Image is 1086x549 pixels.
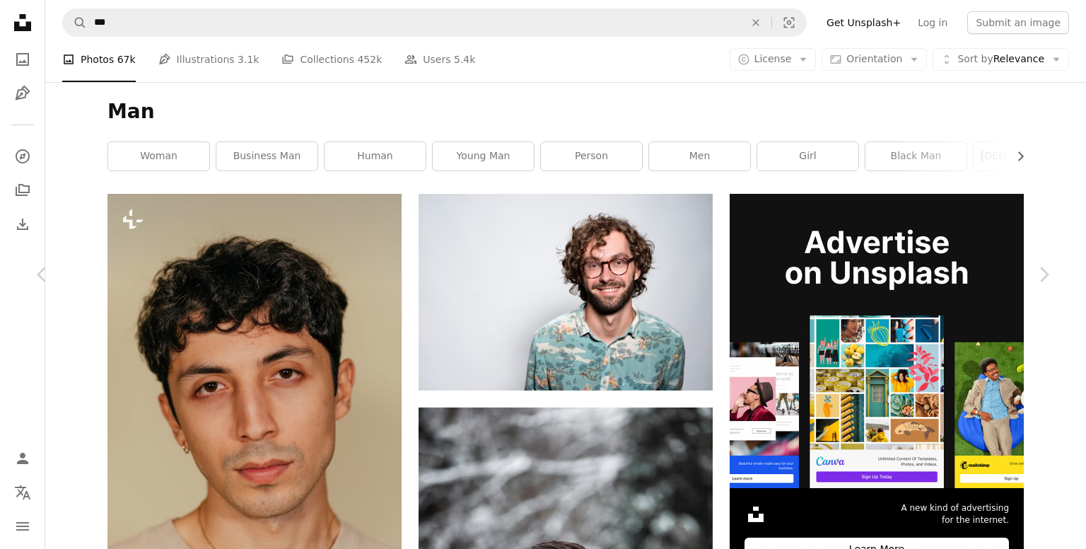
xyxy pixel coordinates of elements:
[541,142,642,171] a: person
[772,9,806,36] button: Visual search
[745,503,767,526] img: file-1631306537910-2580a29a3cfcimage
[933,48,1069,71] button: Sort byRelevance
[649,142,750,171] a: men
[8,142,37,171] a: Explore
[62,8,807,37] form: Find visuals sitewide
[957,53,993,64] span: Sort by
[865,142,967,171] a: black man
[8,512,37,541] button: Menu
[754,53,792,64] span: License
[730,48,817,71] button: License
[901,502,1009,526] span: A new kind of advertising for the internet.
[238,52,259,67] span: 3.1k
[419,285,713,298] a: men's blue and white button-up collared top
[757,142,858,171] a: girl
[158,37,259,82] a: Illustrations 3.1k
[454,52,475,67] span: 5.4k
[107,408,402,420] a: a man wearing a necklace with a cross on it
[957,52,1044,67] span: Relevance
[8,79,37,108] a: Illustrations
[107,99,1024,125] h1: Man
[740,9,771,36] button: Clear
[433,142,534,171] a: young man
[909,11,956,34] a: Log in
[216,142,317,171] a: business man
[1001,207,1086,342] a: Next
[818,11,909,34] a: Get Unsplash+
[8,478,37,507] button: Language
[8,444,37,473] a: Log in / Sign up
[325,142,426,171] a: human
[8,176,37,204] a: Collections
[108,142,209,171] a: woman
[419,194,713,391] img: men's blue and white button-up collared top
[730,194,1024,488] img: file-1636576776643-80d394b7be57image
[967,11,1069,34] button: Submit an image
[822,48,927,71] button: Orientation
[1008,142,1024,171] button: scroll list to the right
[63,9,87,36] button: Search Unsplash
[8,45,37,74] a: Photos
[281,37,382,82] a: Collections 452k
[357,52,382,67] span: 452k
[974,142,1075,171] a: [DEMOGRAPHIC_DATA]
[846,53,902,64] span: Orientation
[404,37,475,82] a: Users 5.4k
